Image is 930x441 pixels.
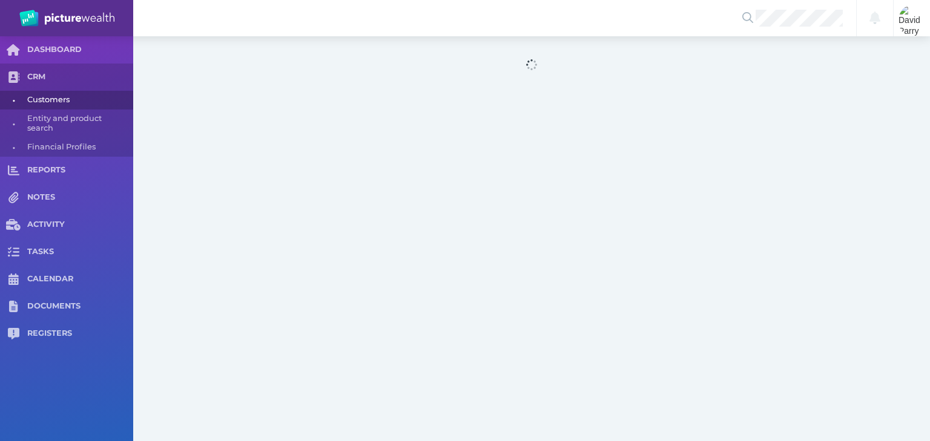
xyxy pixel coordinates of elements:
img: David Parry [899,5,925,36]
span: Financial Profiles [27,138,129,157]
span: ACTIVITY [27,220,133,230]
span: CRM [27,72,133,82]
span: REGISTERS [27,328,133,339]
span: NOTES [27,192,133,203]
span: TASKS [27,247,133,257]
span: CALENDAR [27,274,133,284]
span: REPORTS [27,165,133,175]
span: DOCUMENTS [27,301,133,312]
span: Entity and product search [27,109,129,138]
span: DASHBOARD [27,45,133,55]
img: PW [19,10,114,27]
span: Customers [27,91,129,109]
